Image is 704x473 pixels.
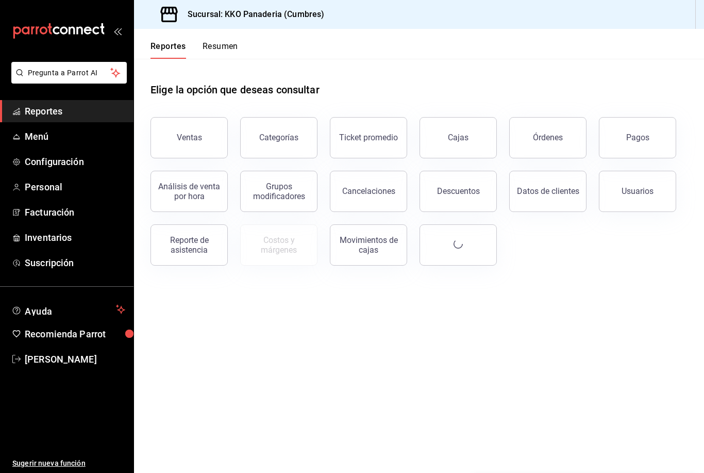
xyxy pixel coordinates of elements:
[157,235,221,255] div: Reporte de asistencia
[599,117,676,158] button: Pagos
[437,186,480,196] div: Descuentos
[533,133,563,142] div: Órdenes
[25,256,125,270] span: Suscripción
[150,82,320,97] h1: Elige la opción que deseas consultar
[517,186,579,196] div: Datos de clientes
[28,68,111,78] span: Pregunta a Parrot AI
[342,186,395,196] div: Cancelaciones
[150,41,186,59] button: Reportes
[150,41,238,59] div: navigation tabs
[203,41,238,59] button: Resumen
[330,224,407,266] button: Movimientos de cajas
[509,171,586,212] button: Datos de clientes
[150,224,228,266] button: Reporte de asistencia
[150,117,228,158] button: Ventas
[240,117,317,158] button: Categorías
[420,117,497,158] button: Cajas
[337,235,400,255] div: Movimientos de cajas
[259,133,298,142] div: Categorías
[25,104,125,118] span: Reportes
[11,62,127,84] button: Pregunta a Parrot AI
[157,182,221,201] div: Análisis de venta por hora
[7,75,127,86] a: Pregunta a Parrot AI
[599,171,676,212] button: Usuarios
[247,182,311,201] div: Grupos modificadores
[330,171,407,212] button: Cancelaciones
[448,133,468,142] div: Cajas
[240,171,317,212] button: Grupos modificadores
[25,205,125,219] span: Facturación
[622,186,653,196] div: Usuarios
[12,458,125,469] span: Sugerir nueva función
[179,8,324,21] h3: Sucursal: KKO Panaderia (Cumbres)
[330,117,407,158] button: Ticket promedio
[25,155,125,169] span: Configuración
[247,235,311,255] div: Costos y márgenes
[25,352,125,366] span: [PERSON_NAME]
[150,171,228,212] button: Análisis de venta por hora
[420,171,497,212] button: Descuentos
[25,180,125,194] span: Personal
[25,231,125,244] span: Inventarios
[25,129,125,143] span: Menú
[626,133,649,142] div: Pagos
[339,133,398,142] div: Ticket promedio
[113,27,122,35] button: open_drawer_menu
[25,303,112,316] span: Ayuda
[25,327,125,341] span: Recomienda Parrot
[240,224,317,266] button: Contrata inventarios para ver este reporte
[177,133,202,142] div: Ventas
[509,117,586,158] button: Órdenes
